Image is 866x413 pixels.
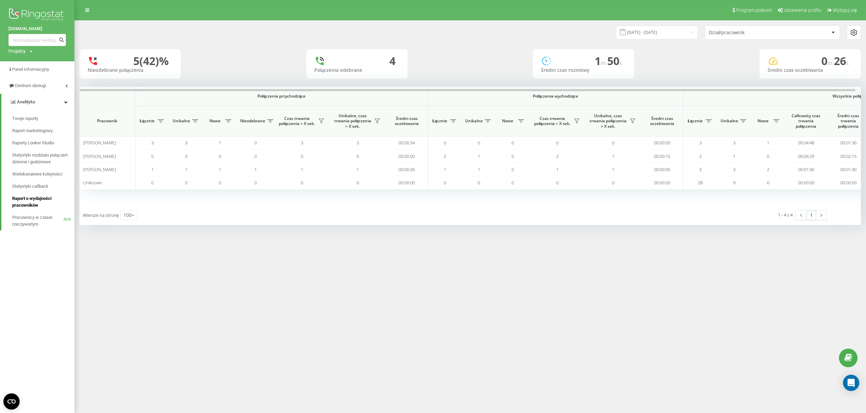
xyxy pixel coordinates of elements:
[832,113,864,129] span: Średni czas trwania połączenia
[733,166,735,172] span: 3
[478,153,480,159] span: 1
[83,140,116,146] span: [PERSON_NAME]
[444,180,446,186] span: 0
[785,136,827,149] td: 00:04:48
[357,153,359,159] span: 0
[843,375,859,391] div: Open Intercom Messenger
[499,118,516,124] span: Nowe
[254,153,257,159] span: 0
[465,118,483,124] span: Unikalne
[12,149,74,168] a: Statystyki rozdziału połączeń: dzienne i godzinowe
[301,180,303,186] span: 0
[12,214,64,228] span: Pracownicy w czasie rzeczywistym
[806,210,816,220] a: 1
[478,166,480,172] span: 1
[556,153,559,159] span: 2
[133,55,169,67] div: 5 (42)%
[12,211,74,230] a: Pracownicy w czasie rzeczywistymNEW
[12,140,54,146] span: Raporty Looker Studio
[219,153,221,159] span: 0
[219,166,221,172] span: 1
[386,136,428,149] td: 00:00:34
[556,166,559,172] span: 1
[768,67,853,73] div: Średni czas oczekiwania
[595,54,607,68] span: 1
[277,116,316,126] span: Czas trwania połączenia > X sek.
[240,118,265,124] span: Nieodebrane
[85,118,129,124] span: Pracownik
[8,34,66,46] input: Wyszukiwanie według numeru
[556,140,559,146] span: 0
[219,140,221,146] span: 1
[556,180,559,186] span: 0
[709,30,790,36] div: Dział/pracownik
[612,180,614,186] span: 0
[444,140,446,146] span: 0
[478,180,480,186] span: 0
[533,116,572,126] span: Czas trwania połączenia > X sek.
[185,166,187,172] span: 1
[185,140,187,146] span: 3
[641,176,683,189] td: 00:00:00
[733,153,735,159] span: 1
[767,153,769,159] span: 0
[314,67,400,73] div: Połączenia odebrane
[589,113,628,129] span: Unikalne, czas trwania połączenia > X sek.
[301,153,303,159] span: 0
[12,192,74,211] a: Raport o wydajności pracowników
[301,166,303,172] span: 1
[12,152,71,165] span: Statystyki rozdziału połączeń: dzienne i godzinowe
[254,166,257,172] span: 1
[784,7,822,13] span: Ustawienia profilu
[12,180,74,192] a: Statystyki callback
[12,168,74,180] a: Wielokanałowe kolejności
[641,149,683,163] td: 00:00:10
[386,163,428,176] td: 00:00:36
[541,67,626,73] div: Średni czas rozmówy
[733,140,735,146] span: 3
[431,118,448,124] span: Łącznie
[736,7,772,13] span: Program poleceń
[612,153,614,159] span: 1
[301,140,303,146] span: 3
[386,149,428,163] td: 00:00:00
[386,176,428,189] td: 00:00:00
[778,211,793,218] div: 1 - 4 z 4
[206,118,223,124] span: Nowe
[12,67,49,72] span: Panel Informacyjny
[83,166,116,172] span: [PERSON_NAME]
[254,140,257,146] span: 0
[12,195,71,209] span: Raport o wydajności pracowników
[8,25,66,32] a: [DOMAIN_NAME]
[151,140,154,146] span: 3
[357,140,359,146] span: 3
[12,125,74,137] a: Raport marketingowy
[12,115,38,122] span: Twoje raporty
[699,153,702,159] span: 2
[767,180,769,186] span: 6
[601,59,607,67] span: m
[8,7,66,24] img: Ringostat logo
[139,118,156,124] span: Łącznie
[185,153,187,159] span: 0
[12,112,74,125] a: Twoje raporty
[83,153,116,159] span: [PERSON_NAME]
[444,94,667,99] span: Połączenia wychodzące
[123,212,132,219] div: 100
[3,393,20,410] button: Open CMP widget
[12,127,53,134] span: Raport marketingowy
[1,94,74,110] a: Analityka
[698,180,703,186] span: 28
[821,54,834,68] span: 0
[254,180,257,186] span: 0
[219,180,221,186] span: 0
[173,118,190,124] span: Unikalne
[15,83,46,88] span: Centrum obsługi
[641,136,683,149] td: 00:00:00
[607,54,622,68] span: 50
[646,116,678,126] span: Średni czas oczekiwania
[721,118,738,124] span: Unikalne
[511,166,514,172] span: 0
[12,171,62,178] span: Wielokanałowe kolejności
[83,212,119,218] span: Wiersze na stronę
